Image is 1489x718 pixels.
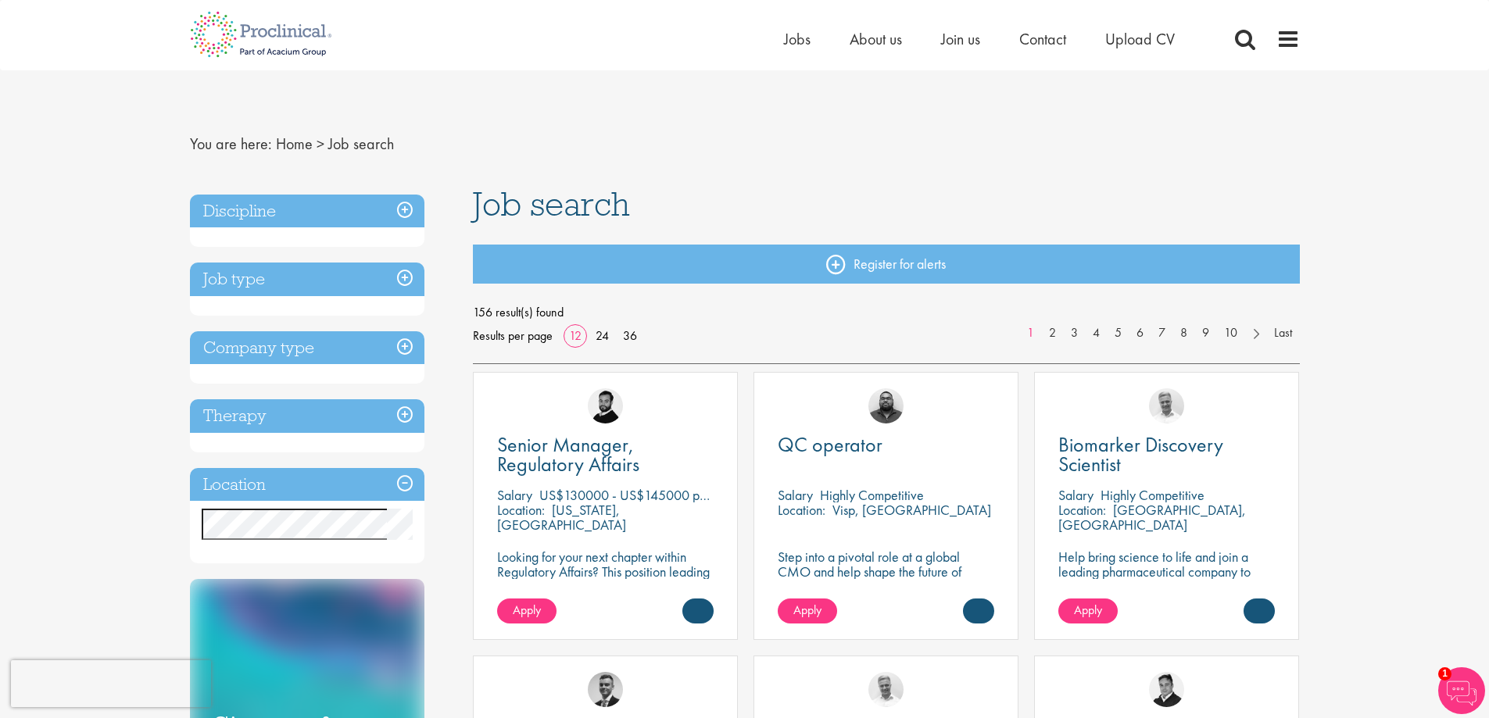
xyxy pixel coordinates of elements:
a: 2 [1041,324,1064,342]
a: Apply [778,598,837,623]
span: Location: [1058,501,1106,519]
a: Apply [497,598,557,623]
span: > [317,134,324,154]
a: Join us [941,29,980,49]
a: Register for alerts [473,245,1300,284]
img: Chatbot [1438,667,1485,714]
img: Peter Duvall [1149,672,1184,707]
span: You are here: [190,134,272,154]
span: Salary [1058,486,1093,504]
p: US$130000 - US$145000 per annum [539,486,749,504]
a: 24 [590,327,614,344]
a: 12 [564,327,587,344]
p: [US_STATE], [GEOGRAPHIC_DATA] [497,501,626,534]
a: 8 [1172,324,1195,342]
span: Job search [473,183,630,225]
p: Step into a pivotal role at a global CMO and help shape the future of healthcare manufacturing. [778,549,994,594]
span: Biomarker Discovery Scientist [1058,431,1223,477]
img: Alex Bill [588,672,623,707]
a: Apply [1058,598,1118,623]
p: Highly Competitive [1101,486,1204,504]
a: Upload CV [1105,29,1175,49]
a: breadcrumb link [276,134,313,154]
h3: Job type [190,263,424,296]
span: Salary [497,486,532,504]
a: 3 [1063,324,1086,342]
span: 1 [1438,667,1451,680]
span: Apply [793,602,821,618]
a: Biomarker Discovery Scientist [1058,435,1275,474]
h3: Location [190,468,424,502]
h3: Therapy [190,399,424,433]
span: Salary [778,486,813,504]
span: Job search [328,134,394,154]
span: QC operator [778,431,882,458]
p: Highly Competitive [820,486,924,504]
span: Senior Manager, Regulatory Affairs [497,431,639,477]
iframe: reCAPTCHA [11,660,211,707]
a: 36 [617,327,642,344]
a: 4 [1085,324,1108,342]
span: Results per page [473,324,553,348]
a: 9 [1194,324,1217,342]
a: 7 [1151,324,1173,342]
p: Visp, [GEOGRAPHIC_DATA] [832,501,991,519]
span: Apply [513,602,541,618]
img: Joshua Bye [1149,388,1184,423]
p: Looking for your next chapter within Regulatory Affairs? This position leading projects and worki... [497,549,714,609]
h3: Discipline [190,195,424,228]
img: Ashley Bennett [868,388,904,423]
img: Nick Walker [588,388,623,423]
span: 156 result(s) found [473,301,1300,324]
img: Joshua Bye [868,672,904,707]
span: Apply [1074,602,1102,618]
a: 1 [1019,324,1042,342]
a: Jobs [784,29,811,49]
p: Help bring science to life and join a leading pharmaceutical company to play a key role in delive... [1058,549,1275,623]
a: 10 [1216,324,1245,342]
a: QC operator [778,435,994,455]
span: Location: [497,501,545,519]
a: 6 [1129,324,1151,342]
p: [GEOGRAPHIC_DATA], [GEOGRAPHIC_DATA] [1058,501,1246,534]
a: Last [1266,324,1300,342]
a: Senior Manager, Regulatory Affairs [497,435,714,474]
h3: Company type [190,331,424,365]
a: About us [850,29,902,49]
a: Contact [1019,29,1066,49]
a: 5 [1107,324,1129,342]
span: Location: [778,501,825,519]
